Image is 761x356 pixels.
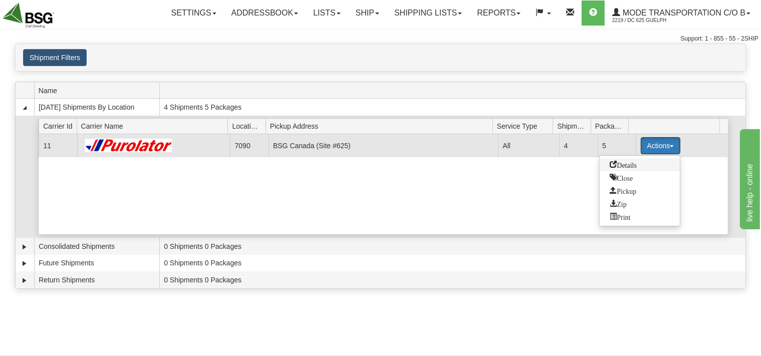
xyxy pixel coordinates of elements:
[498,134,559,157] td: All
[3,35,758,43] div: Support: 1 - 855 - 55 - 2SHIP
[469,1,528,26] a: Reports
[557,118,591,134] span: Shipments
[34,255,159,272] td: Future Shipments
[34,271,159,288] td: Return Shipments
[610,161,637,168] span: Details
[605,1,758,26] a: Mode Transportation c/o B 2219 / DC 625 Guelph
[641,137,681,154] button: Actions
[620,9,745,17] span: Mode Transportation c/o B
[3,3,54,28] img: logo2219.jpg
[610,200,626,207] span: Zip
[269,134,498,157] td: BSG Canada (Site #625)
[34,238,159,255] td: Consolidated Shipments
[600,197,680,210] a: Zip and Download All Shipping Documents
[306,1,348,26] a: Lists
[348,1,387,26] a: Ship
[612,16,687,26] span: 2219 / DC 625 Guelph
[159,238,745,255] td: 0 Shipments 0 Packages
[43,118,77,134] span: Carrier Id
[159,255,745,272] td: 0 Shipments 0 Packages
[270,118,492,134] span: Pickup Address
[387,1,469,26] a: Shipping lists
[20,275,30,285] a: Expand
[559,134,597,157] td: 4
[600,210,680,223] a: Print or Download All Shipping Documents in one file
[81,118,228,134] span: Carrier Name
[159,271,745,288] td: 0 Shipments 0 Packages
[20,242,30,252] a: Expand
[34,99,159,116] td: [DATE] Shipments By Location
[600,184,680,197] a: Request a carrier pickup
[600,171,680,184] a: Close this group
[164,1,224,26] a: Settings
[82,139,176,152] img: Purolator
[39,83,159,98] span: Name
[8,6,93,18] div: live help - online
[20,103,30,113] a: Collapse
[738,127,760,229] iframe: chat widget
[600,158,680,171] a: Go to Details view
[595,118,629,134] span: Packages
[610,213,630,220] span: Print
[159,99,745,116] td: 4 Shipments 5 Packages
[230,134,268,157] td: 7090
[610,174,633,181] span: Close
[23,49,87,66] button: Shipment Filters
[610,187,636,194] span: Pickup
[598,134,636,157] td: 5
[224,1,306,26] a: Addressbook
[497,118,553,134] span: Service Type
[232,118,266,134] span: Location Id
[39,134,77,157] td: 11
[20,258,30,268] a: Expand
